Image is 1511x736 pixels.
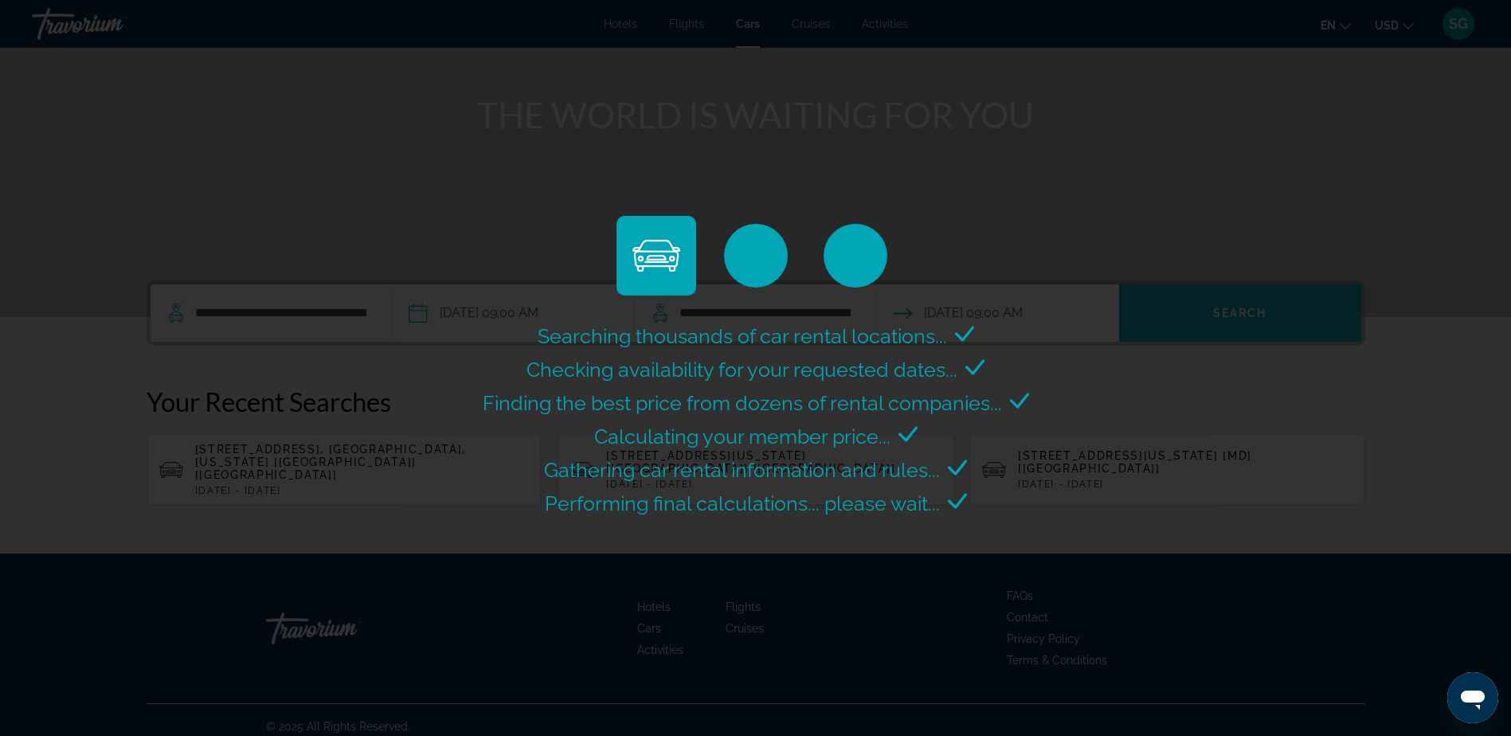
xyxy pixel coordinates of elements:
[483,391,1002,415] span: Finding the best price from dozens of rental companies...
[594,425,891,448] span: Calculating your member price...
[1447,672,1498,723] iframe: Button to launch messaging window
[545,491,940,515] span: Performing final calculations... please wait...
[538,324,947,348] span: Searching thousands of car rental locations...
[544,458,940,482] span: Gathering car rental information and rules...
[527,358,957,382] span: Checking availability for your requested dates...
